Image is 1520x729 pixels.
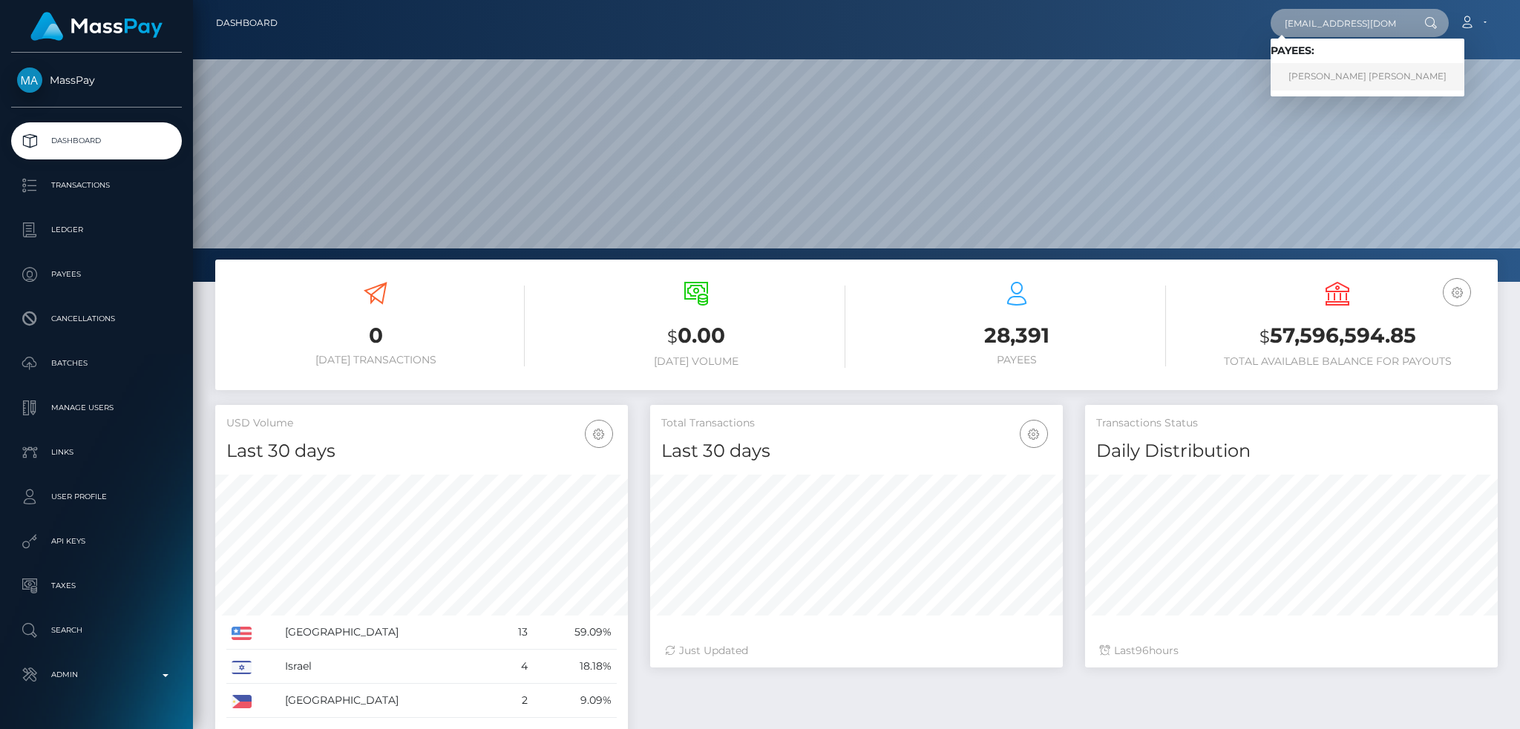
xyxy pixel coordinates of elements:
a: Search [11,612,182,649]
a: Ledger [11,211,182,248]
h4: Last 30 days [661,438,1052,464]
h3: 28,391 [868,321,1166,350]
a: Links [11,434,182,471]
td: [GEOGRAPHIC_DATA] [280,616,498,650]
a: Dashboard [11,122,182,159]
a: User Profile [11,478,182,515]
img: MassPay [17,67,42,93]
img: IL.png [232,661,252,674]
h6: Total Available Balance for Payouts [1188,355,1487,368]
a: Batches [11,345,182,382]
p: Cancellations [17,308,176,330]
input: Search... [1271,9,1410,37]
td: 13 [498,616,533,650]
p: Transactions [17,174,176,197]
a: Taxes [11,567,182,604]
p: Manage Users [17,397,176,419]
h3: 57,596,594.85 [1188,321,1487,352]
span: MassPay [11,73,182,87]
h6: [DATE] Transactions [226,354,525,366]
td: 18.18% [533,650,617,684]
p: Admin [17,664,176,686]
h6: Payees: [1271,44,1464,57]
div: Just Updated [665,643,1048,659]
h5: USD Volume [226,416,617,431]
a: [PERSON_NAME] [PERSON_NAME] [1271,63,1464,90]
p: API Keys [17,530,176,552]
a: Transactions [11,167,182,204]
a: Payees [11,256,182,293]
td: 59.09% [533,616,617,650]
h3: 0 [226,321,525,350]
td: 2 [498,684,533,718]
img: MassPay Logo [30,12,163,41]
a: Admin [11,656,182,693]
img: PH.png [232,695,252,708]
p: Batches [17,352,176,375]
h6: Payees [868,354,1166,366]
h4: Last 30 days [226,438,617,464]
img: US.png [232,627,252,640]
p: Links [17,441,176,464]
td: 9.09% [533,684,617,718]
p: Ledger [17,219,176,241]
h4: Daily Distribution [1096,438,1487,464]
a: API Keys [11,523,182,560]
h5: Total Transactions [661,416,1052,431]
td: 4 [498,650,533,684]
small: $ [1259,326,1270,347]
div: Last hours [1100,643,1483,659]
a: Manage Users [11,389,182,426]
td: [GEOGRAPHIC_DATA] [280,684,498,718]
p: Search [17,619,176,641]
p: Taxes [17,575,176,597]
td: Israel [280,650,498,684]
p: Dashboard [17,130,176,152]
span: 96 [1136,644,1149,657]
a: Dashboard [216,7,278,39]
a: Cancellations [11,300,182,337]
small: $ [667,326,678,347]
h5: Transactions Status [1096,416,1487,431]
p: Payees [17,263,176,286]
h6: [DATE] Volume [547,355,845,368]
p: User Profile [17,486,176,508]
h3: 0.00 [547,321,845,352]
